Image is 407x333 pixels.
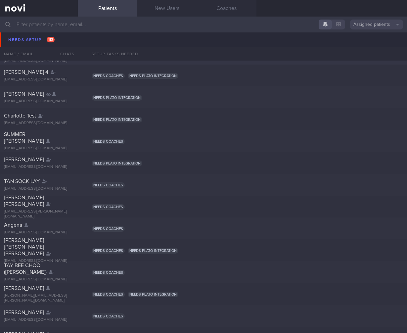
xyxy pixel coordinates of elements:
[4,277,74,282] div: [EMAIL_ADDRESS][DOMAIN_NAME]
[4,157,44,162] span: [PERSON_NAME]
[4,113,36,119] span: Charlotte Test
[4,222,22,228] span: Angena
[92,117,142,122] span: Needs plato integration
[4,146,74,151] div: [EMAIL_ADDRESS][DOMAIN_NAME]
[4,230,74,235] div: [EMAIL_ADDRESS][DOMAIN_NAME]
[92,248,125,254] span: Needs coaches
[4,70,48,75] span: [PERSON_NAME] 4
[92,204,125,210] span: Needs coaches
[4,99,74,104] div: [EMAIL_ADDRESS][DOMAIN_NAME]
[4,165,74,169] div: [EMAIL_ADDRESS][DOMAIN_NAME]
[128,73,178,79] span: Needs plato integration
[92,51,125,57] span: Needs coaches
[4,195,44,207] span: [PERSON_NAME] [PERSON_NAME]
[128,248,178,254] span: Needs plato integration
[92,292,125,297] span: Needs coaches
[4,310,44,315] span: [PERSON_NAME]
[4,293,74,303] div: [PERSON_NAME][EMAIL_ADDRESS][PERSON_NAME][DOMAIN_NAME]
[92,270,125,275] span: Needs coaches
[350,20,403,29] button: Assigned patients
[4,77,74,82] div: [EMAIL_ADDRESS][DOMAIN_NAME]
[4,44,53,56] span: LUQMAN NULHAKIM BIN TOSLIMIN
[92,182,125,188] span: Needs coaches
[92,95,142,101] span: Needs plato integration
[92,139,125,144] span: Needs coaches
[92,226,125,232] span: Needs coaches
[4,263,47,275] span: TAY BEE CHOO ([PERSON_NAME])
[4,286,44,291] span: [PERSON_NAME]
[4,132,44,144] span: SUMMER [PERSON_NAME]
[4,33,74,38] div: [EMAIL_ADDRESS][DOMAIN_NAME]
[4,186,74,191] div: [EMAIL_ADDRESS][DOMAIN_NAME]
[92,313,125,319] span: Needs coaches
[4,238,44,256] span: [PERSON_NAME] [PERSON_NAME] [PERSON_NAME]
[4,209,74,219] div: [EMAIL_ADDRESS][PERSON_NAME][DOMAIN_NAME]
[128,292,178,297] span: Needs plato integration
[4,121,74,126] div: [EMAIL_ADDRESS][DOMAIN_NAME]
[4,259,74,263] div: [EMAIL_ADDRESS][DOMAIN_NAME]
[92,161,142,166] span: Needs plato integration
[4,179,40,184] span: TAN SOCK LAY
[92,73,125,79] span: Needs coaches
[4,91,44,97] span: [PERSON_NAME]
[4,59,74,64] div: [EMAIL_ADDRESS][DOMAIN_NAME]
[4,317,74,322] div: [EMAIL_ADDRESS][DOMAIN_NAME]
